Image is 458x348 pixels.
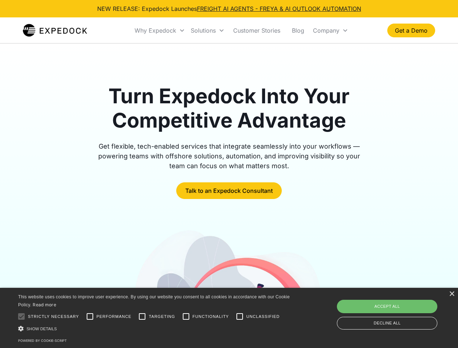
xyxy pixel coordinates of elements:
[313,27,339,34] div: Company
[149,314,175,320] span: Targeting
[176,182,282,199] a: Talk to an Expedock Consultant
[23,23,87,38] a: home
[337,270,458,348] iframe: Chat Widget
[135,27,176,34] div: Why Expedock
[286,18,310,43] a: Blog
[18,325,292,332] div: Show details
[97,4,361,13] div: NEW RELEASE: Expedock Launches
[193,314,229,320] span: Functionality
[26,327,57,331] span: Show details
[310,18,351,43] div: Company
[33,302,56,307] a: Read more
[387,24,435,37] a: Get a Demo
[18,339,67,343] a: Powered by cookie-script
[96,314,132,320] span: Performance
[197,5,361,12] a: FREIGHT AI AGENTS - FREYA & AI OUTLOOK AUTOMATION
[188,18,227,43] div: Solutions
[18,294,290,308] span: This website uses cookies to improve user experience. By using our website you consent to all coo...
[191,27,216,34] div: Solutions
[132,18,188,43] div: Why Expedock
[28,314,79,320] span: Strictly necessary
[246,314,280,320] span: Unclassified
[23,23,87,38] img: Expedock Logo
[227,18,286,43] a: Customer Stories
[90,141,368,171] div: Get flexible, tech-enabled services that integrate seamlessly into your workflows — powering team...
[90,84,368,133] h1: Turn Expedock Into Your Competitive Advantage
